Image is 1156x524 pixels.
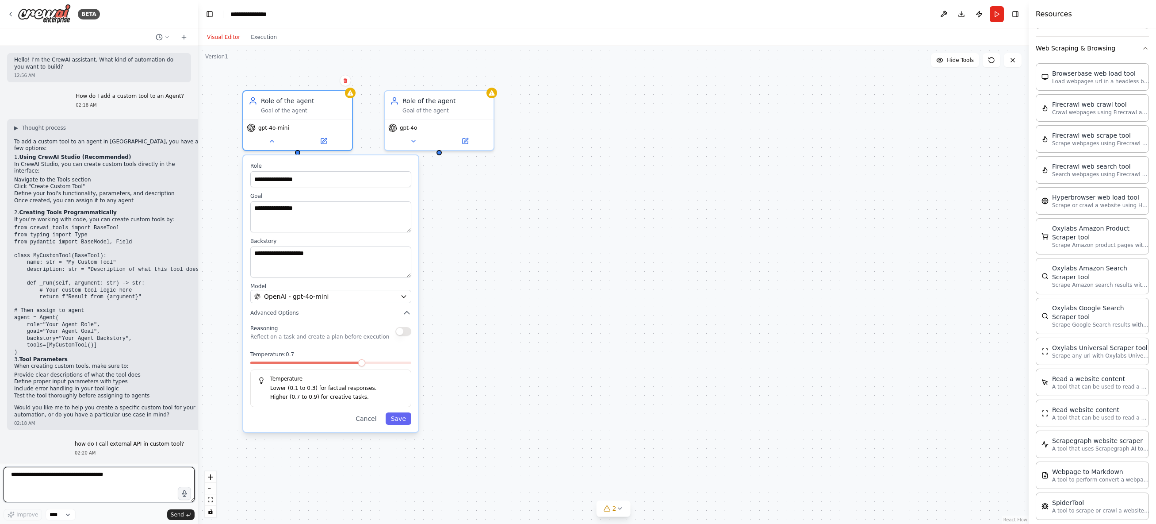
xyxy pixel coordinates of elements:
button: Improve [4,509,42,520]
button: Cancel [350,412,382,425]
strong: Tool Parameters [19,356,68,362]
h5: Temperature [258,375,404,382]
button: Start a new chat [177,32,191,42]
li: Once created, you can assign it to any agent [14,197,202,204]
p: A tool that can be used to read a website content. [1052,414,1149,421]
div: Hyperbrowser web load tool [1052,193,1149,202]
div: Oxylabs Google Search Scraper tool [1052,304,1149,321]
span: gpt-4o-mini [258,124,289,131]
p: Scrape any url with Oxylabs Universal Scraper [1052,352,1149,359]
button: Switch to previous chat [152,32,173,42]
img: BrowserbaseLoadTool [1041,73,1049,81]
div: Role of the agentGoal of the agentgpt-4o [384,90,494,151]
span: ▶ [14,124,18,131]
button: Execution [245,32,282,42]
div: Oxylabs Amazon Product Scraper tool [1052,224,1149,242]
button: Click to speak your automation idea [178,487,191,500]
a: React Flow attribution [1003,517,1027,522]
div: React Flow controls [205,471,216,517]
div: Webpage to Markdown [1052,467,1149,476]
li: Navigate to the Tools section [14,177,202,184]
p: A tool to scrape or crawl a website and return LLM-ready content. [1052,507,1149,514]
p: If you're working with code, you can create custom tools by: [14,216,202,223]
span: Send [171,511,184,518]
h4: Resources [1036,9,1072,19]
p: Would you like me to help you create a specific custom tool for your automation, or do you have a... [14,405,202,418]
button: Hide Tools [931,53,979,67]
p: Search webpages using Firecrawl and return the results [1052,171,1149,178]
nav: breadcrumb [230,10,275,19]
div: 02:20 AM [75,450,184,456]
li: Include error handling in your tool logic [14,385,202,393]
button: Hide left sidebar [203,8,216,20]
li: Define proper input parameters with types [14,378,202,385]
p: When creating custom tools, make sure to: [14,363,202,370]
p: Scrape webpages using Firecrawl and return the contents [1052,140,1149,147]
code: from crewai_tools import BaseTool from typing import Type from pydantic import BaseModel, Field c... [14,225,202,355]
h2: 2. [14,209,202,216]
li: Provide clear descriptions of what the tool does [14,372,202,379]
button: Advanced Options [250,308,411,317]
span: 2 [612,504,616,513]
span: Temperature: 0.7 [250,351,294,358]
strong: Creating Tools Programmatically [19,209,116,216]
p: Scrape or crawl a website using Hyperbrowser and return the contents in properly formatted markdo... [1052,202,1149,209]
button: Web Scraping & Browsing [1036,37,1149,60]
button: Open in side panel [440,136,490,146]
img: FirecrawlScrapeWebsiteTool [1041,135,1049,143]
li: Test the tool thoroughly before assigning to agents [14,393,202,400]
p: A tool to perform convert a webpage to markdown to make it easier for LLMs to understand [1052,476,1149,483]
p: Scrape Amazon search results with Oxylabs Amazon Search Scraper [1052,281,1149,289]
img: SpiderTool [1041,503,1049,510]
label: Backstory [250,238,411,245]
p: Hello! I'm the CrewAI assistant. What kind of automation do you want to build? [14,57,184,70]
button: Visual Editor [202,32,245,42]
span: Thought process [22,124,66,131]
p: Crawl webpages using Firecrawl and return the contents [1052,109,1149,116]
p: A tool that can be used to read a website content. [1052,383,1149,390]
label: Model [250,283,411,290]
button: toggle interactivity [205,506,216,517]
div: Browserbase web load tool [1052,69,1149,78]
div: 02:18 AM [14,420,202,427]
span: Reasoning [250,325,278,331]
div: Goal of the agent [402,107,488,114]
button: Hide right sidebar [1009,8,1022,20]
button: Open in side panel [299,136,348,146]
button: 2 [597,501,631,517]
div: Goal of the agent [261,107,347,114]
div: Oxylabs Universal Scraper tool [1052,343,1149,352]
div: Role of the agent [402,96,488,105]
span: Hide Tools [947,57,974,64]
div: Role of the agent [261,96,347,105]
button: zoom in [205,471,216,483]
p: Load webpages url in a headless browser using Browserbase and return the contents [1052,78,1149,85]
button: Delete node [340,75,351,86]
p: Scrape Google Search results with Oxylabs Google Search Scraper [1052,321,1149,328]
div: Scrapegraph website scraper [1052,436,1149,445]
img: ScrapeWebsiteTool [1041,410,1049,417]
strong: Using CrewAI Studio (Recommended) [19,154,131,160]
div: BETA [78,9,100,19]
label: Role [250,162,411,170]
button: zoom out [205,483,216,494]
p: Reflect on a task and create a plan before execution [250,333,389,340]
p: Lower (0.1 to 0.3) for factual responses. [270,384,404,393]
img: Logo [18,4,71,24]
img: ScrapegraphScrapeTool [1041,441,1049,448]
img: SerplyWebpageToMarkdownTool [1041,472,1049,479]
span: Advanced Options [250,309,299,316]
img: OxylabsGoogleSearchScraperTool [1041,312,1049,320]
div: Firecrawl web crawl tool [1052,100,1149,109]
img: OxylabsAmazonProductScraperTool [1041,233,1049,240]
div: Read a website content [1052,374,1149,383]
div: Firecrawl web scrape tool [1052,131,1149,140]
div: SpiderTool [1052,498,1149,507]
span: OpenAI - gpt-4o-mini [264,292,329,301]
h2: 1. [14,154,202,161]
p: A tool that uses Scrapegraph AI to intelligently scrape website content. [1052,445,1149,452]
div: 12:56 AM [14,72,184,79]
img: OxylabsUniversalScraperTool [1041,348,1049,355]
p: Scrape Amazon product pages with Oxylabs Amazon Product Scraper [1052,242,1149,249]
p: Higher (0.7 to 0.9) for creative tasks. [270,393,404,402]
